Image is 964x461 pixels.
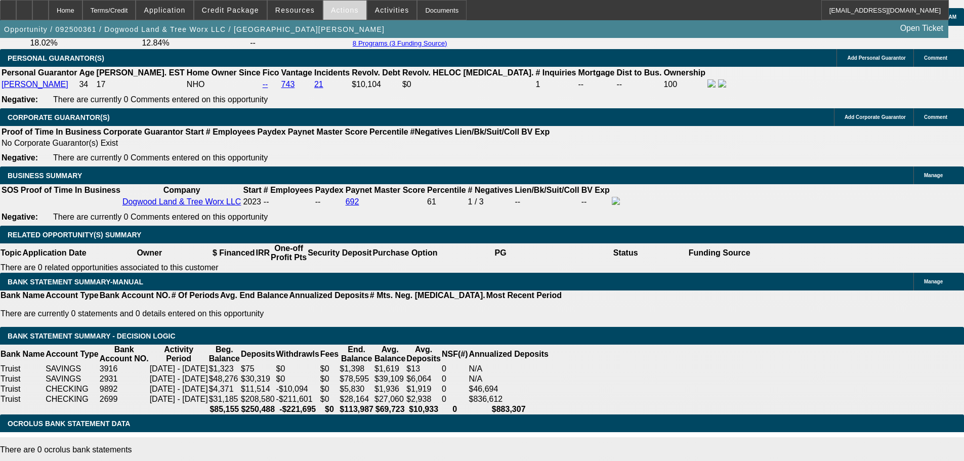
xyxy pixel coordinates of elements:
[427,197,466,206] div: 61
[924,173,943,178] span: Manage
[208,384,240,394] td: $4,371
[263,68,279,77] b: Fico
[924,114,947,120] span: Comment
[369,128,408,136] b: Percentile
[97,68,185,77] b: [PERSON_NAME]. EST
[99,394,149,404] td: 2699
[315,196,344,207] td: --
[8,420,130,428] span: OCROLUS BANK STATEMENT DATA
[53,213,268,221] span: There are currently 0 Comments entered on this opportunity
[212,243,256,263] th: $ Financed
[581,186,610,194] b: BV Exp
[96,79,185,90] td: 17
[242,196,262,207] td: 2023
[441,374,469,384] td: 0
[8,278,143,286] span: BANK STATEMENT SUMMARY-MANUAL
[307,243,372,263] th: Security Deposit
[320,394,339,404] td: $0
[275,6,315,14] span: Resources
[149,394,208,404] td: [DATE] - [DATE]
[163,186,200,194] b: Company
[535,68,576,77] b: # Inquiries
[339,394,374,404] td: $28,164
[8,332,176,340] span: Bank Statement Summary - Decision Logic
[469,404,549,414] th: $883,307
[578,79,615,90] td: --
[255,243,270,263] th: IRR
[374,384,406,394] td: $1,936
[663,79,706,90] td: 100
[208,374,240,384] td: $48,276
[339,374,374,384] td: $78,595
[612,197,620,205] img: facebook-icon.png
[469,374,549,384] td: N/A
[268,1,322,20] button: Resources
[2,153,38,162] b: Negative:
[406,345,441,364] th: Avg. Deposits
[171,290,220,301] th: # Of Periods
[718,79,726,88] img: linkedin-icon.png
[103,128,183,136] b: Corporate Guarantor
[515,186,579,194] b: Lien/Bk/Suit/Coll
[240,404,276,414] th: $250,488
[45,290,99,301] th: Account Type
[410,128,453,136] b: #Negatives
[53,95,268,104] span: There are currently 0 Comments entered on this opportunity
[402,68,534,77] b: Revolv. HELOC [MEDICAL_DATA].
[339,364,374,374] td: $1,398
[515,196,580,207] td: --
[402,79,534,90] td: $0
[8,172,82,180] span: BUSINESS SUMMARY
[249,38,348,48] td: --
[8,54,104,62] span: PERSONAL GUARANTOR(S)
[315,186,344,194] b: Paydex
[375,6,409,14] span: Activities
[314,80,323,89] a: 21
[486,290,562,301] th: Most Recent Period
[187,68,261,77] b: Home Owner Since
[616,79,662,90] td: --
[320,364,339,374] td: $0
[688,243,751,263] th: Funding Source
[367,1,417,20] button: Activities
[276,394,320,404] td: -$211,601
[469,364,549,374] td: N/A
[924,55,947,61] span: Comment
[20,185,121,195] th: Proof of Time In Business
[8,113,110,121] span: CORPORATE GUARANTOR(S)
[45,345,99,364] th: Account Type
[468,186,513,194] b: # Negatives
[563,243,688,263] th: Status
[240,345,276,364] th: Deposits
[2,80,68,89] a: [PERSON_NAME]
[406,394,441,404] td: $2,938
[707,79,716,88] img: facebook-icon.png
[45,364,99,374] td: SAVINGS
[8,231,141,239] span: RELATED OPPORTUNITY(S) SUMMARY
[263,80,268,89] a: --
[346,186,425,194] b: Paynet Master Score
[99,345,149,364] th: Bank Account NO.
[78,79,95,90] td: 34
[427,186,466,194] b: Percentile
[208,364,240,374] td: $1,323
[240,384,276,394] td: $11,514
[240,374,276,384] td: $30,319
[122,197,241,206] a: Dogwood Land & Tree Worx LLC
[441,384,469,394] td: 0
[320,345,339,364] th: Fees
[270,243,307,263] th: One-off Profit Pts
[208,394,240,404] td: $31,185
[374,364,406,374] td: $1,619
[406,364,441,374] td: $13
[924,279,943,284] span: Manage
[2,68,77,77] b: Personal Guarantor
[185,128,203,136] b: Start
[578,68,615,77] b: Mortgage
[149,345,208,364] th: Activity Period
[1,309,562,318] p: There are currently 0 statements and 0 details entered on this opportunity
[617,68,662,77] b: Dist to Bus.
[845,114,906,120] span: Add Corporate Guarantor
[276,345,320,364] th: Withdrawls
[136,1,193,20] button: Application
